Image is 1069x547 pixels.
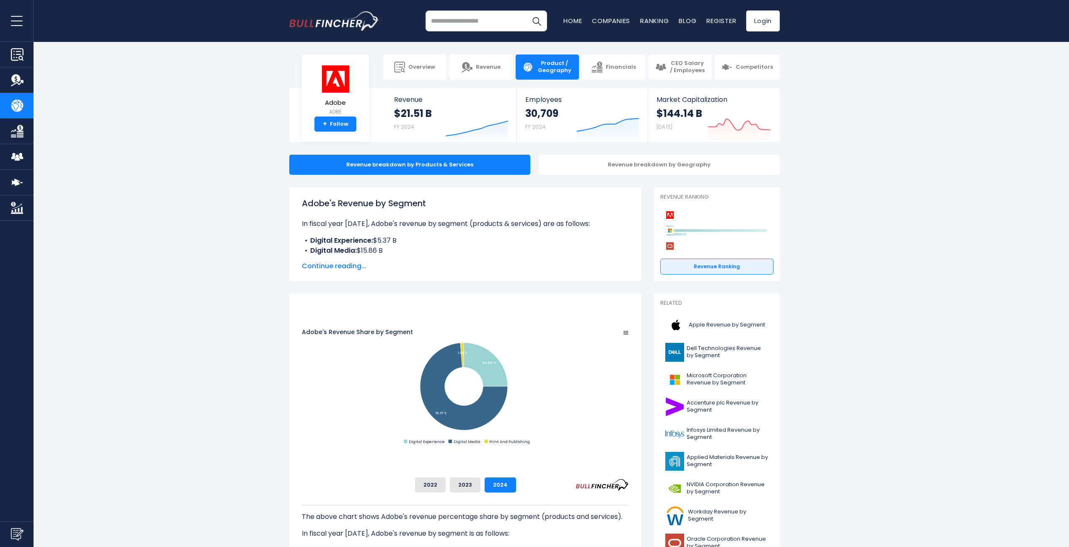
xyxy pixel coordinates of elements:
[386,88,517,142] a: Revenue $21.51 B FY 2024
[517,88,647,142] a: Employees 30,709 FY 2024
[660,259,773,275] a: Revenue Ranking
[525,96,639,104] span: Employees
[302,303,629,471] svg: Adobe's Revenue Share by Segment
[687,427,768,441] span: Infosys Limited Revenue by Segment
[321,108,350,116] small: ADBE
[483,361,496,365] tspan: 24.95 %
[321,99,350,106] span: Adobe
[454,439,480,444] text: Digital Media
[302,328,413,336] tspan: Adobe's Revenue Share by Segment
[660,300,773,307] p: Related
[408,64,435,71] span: Overview
[736,64,773,71] span: Competitors
[648,88,779,142] a: Market Capitalization $144.14 B [DATE]
[746,10,780,31] a: Login
[660,450,773,473] a: Applied Materials Revenue by Segment
[660,368,773,391] a: Microsoft Corporation Revenue by Segment
[687,399,768,414] span: Accenture plc Revenue by Segment
[489,439,530,444] text: Print And Publishing
[323,120,327,128] strong: +
[310,246,357,255] b: Digital Media:
[665,397,684,416] img: ACN logo
[302,529,629,539] p: In fiscal year [DATE], Adobe's revenue by segment is as follows:
[665,506,685,525] img: WDAY logo
[302,236,629,246] li: $5.37 B
[687,372,768,386] span: Microsoft Corporation Revenue by Segment
[665,452,684,471] img: AMAT logo
[660,395,773,418] a: Accenture plc Revenue by Segment
[525,123,545,130] small: FY 2024
[415,477,446,493] button: 2022
[665,370,684,389] img: MSFT logo
[706,16,736,25] a: Register
[289,155,530,175] div: Revenue breakdown by Products & Services
[660,194,773,201] p: Revenue Ranking
[664,225,675,236] img: Microsoft Corporation competitors logo
[582,54,645,80] a: Financials
[320,65,350,117] a: Adobe ADBE
[302,219,629,229] p: In fiscal year [DATE], Adobe's revenue by segment (products & services) are as follows:
[689,321,765,329] span: Apple Revenue by Segment
[660,504,773,527] a: Workday Revenue by Segment
[526,10,547,31] button: Search
[449,54,513,80] a: Revenue
[435,412,447,415] tspan: 73.77 %
[656,123,672,130] small: [DATE]
[525,107,558,120] strong: 30,709
[665,343,684,362] img: DELL logo
[592,16,630,25] a: Companies
[302,246,629,256] li: $15.86 B
[289,11,379,31] img: bullfincher logo
[669,60,705,74] span: CEO Salary / Employees
[539,155,780,175] div: Revenue breakdown by Geography
[394,96,509,104] span: Revenue
[409,439,445,444] text: Digital Experience
[656,96,771,104] span: Market Capitalization
[458,351,468,355] tspan: 1.28 %
[687,454,768,468] span: Applied Materials Revenue by Segment
[394,107,432,120] strong: $21.51 B
[310,236,373,245] b: Digital Experience:
[664,210,675,220] img: Adobe competitors logo
[289,11,379,31] a: Go to homepage
[679,16,696,25] a: Blog
[485,477,516,493] button: 2024
[302,197,629,210] h1: Adobe's Revenue by Segment
[664,241,675,251] img: Oracle Corporation competitors logo
[665,479,684,498] img: NVDA logo
[383,54,446,80] a: Overview
[314,117,356,132] a: +Follow
[476,64,501,71] span: Revenue
[516,54,579,80] a: Product / Geography
[687,481,768,495] span: NVIDIA Corporation Revenue by Segment
[537,60,572,74] span: Product / Geography
[649,54,712,80] a: CEO Salary / Employees
[656,107,702,120] strong: $144.14 B
[688,508,768,523] span: Workday Revenue by Segment
[450,477,480,493] button: 2023
[660,423,773,446] a: Infosys Limited Revenue by Segment
[660,477,773,500] a: NVIDIA Corporation Revenue by Segment
[715,54,780,80] a: Competitors
[394,123,414,130] small: FY 2024
[563,16,582,25] a: Home
[665,316,686,334] img: AAPL logo
[302,512,629,522] p: The above chart shows Adobe's revenue percentage share by segment (products and services).
[665,425,684,443] img: INFY logo
[606,64,636,71] span: Financials
[660,314,773,337] a: Apple Revenue by Segment
[640,16,669,25] a: Ranking
[687,345,768,359] span: Dell Technologies Revenue by Segment
[302,261,629,271] span: Continue reading...
[660,341,773,364] a: Dell Technologies Revenue by Segment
